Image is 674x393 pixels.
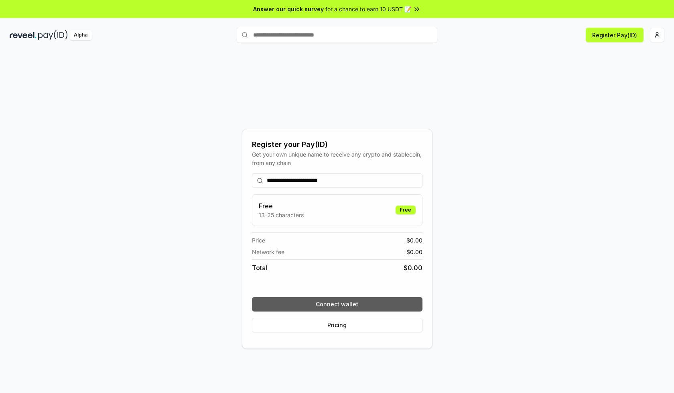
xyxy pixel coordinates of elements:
div: Get your own unique name to receive any crypto and stablecoin, from any chain [252,150,422,167]
button: Register Pay(ID) [586,28,644,42]
span: for a chance to earn 10 USDT 📝 [325,5,411,13]
h3: Free [259,201,304,211]
span: Answer our quick survey [253,5,324,13]
div: Register your Pay(ID) [252,139,422,150]
span: Price [252,236,265,244]
div: Alpha [69,30,92,40]
button: Pricing [252,318,422,332]
span: Total [252,263,267,273]
img: pay_id [38,30,68,40]
button: Connect wallet [252,297,422,312]
span: $ 0.00 [406,236,422,244]
img: reveel_dark [10,30,37,40]
span: $ 0.00 [406,248,422,256]
span: Network fee [252,248,284,256]
p: 13-25 characters [259,211,304,219]
span: $ 0.00 [404,263,422,273]
div: Free [396,206,416,214]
